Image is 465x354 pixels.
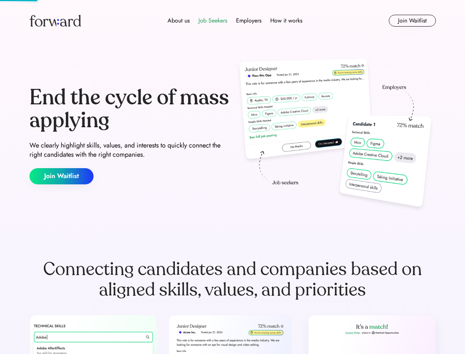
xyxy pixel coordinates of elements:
[236,56,436,215] img: hero-image.png
[236,16,261,25] div: Employers
[29,259,436,300] div: Connecting candidates and companies based on aligned skills, values, and priorities
[389,15,436,27] button: Join Waitlist
[29,15,81,27] img: Forward logo
[270,16,302,25] div: How it works
[168,16,190,25] div: About us
[198,16,227,25] div: Job Seekers
[29,86,230,132] div: End the cycle of mass applying
[29,141,230,159] div: We clearly highlight skills, values, and interests to quickly connect the right candidates with t...
[29,168,94,184] button: Join Waitlist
